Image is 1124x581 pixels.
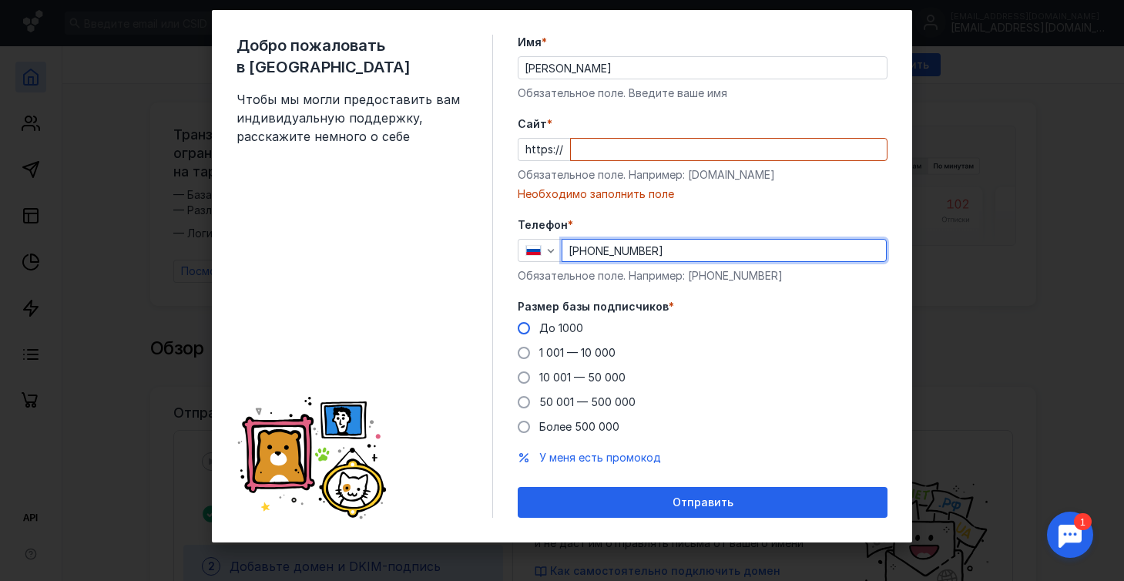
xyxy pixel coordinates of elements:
[518,167,887,183] div: Обязательное поле. Например: [DOMAIN_NAME]
[518,268,887,284] div: Обязательное поле. Например: [PHONE_NUMBER]
[539,371,626,384] span: 10 001 — 50 000
[518,116,547,132] span: Cайт
[539,321,583,334] span: До 1000
[673,496,733,509] span: Отправить
[539,346,616,359] span: 1 001 — 10 000
[518,86,887,101] div: Обязательное поле. Введите ваше имя
[518,487,887,518] button: Отправить
[237,90,468,146] span: Чтобы мы могли предоставить вам индивидуальную поддержку, расскажите немного о себе
[518,299,669,314] span: Размер базы подписчиков
[539,420,619,433] span: Более 500 000
[518,186,887,202] div: Необходимо заполнить поле
[518,217,568,233] span: Телефон
[237,35,468,78] span: Добро пожаловать в [GEOGRAPHIC_DATA]
[539,451,661,464] span: У меня есть промокод
[539,395,636,408] span: 50 001 — 500 000
[518,35,542,50] span: Имя
[35,9,52,26] div: 1
[539,450,661,465] button: У меня есть промокод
